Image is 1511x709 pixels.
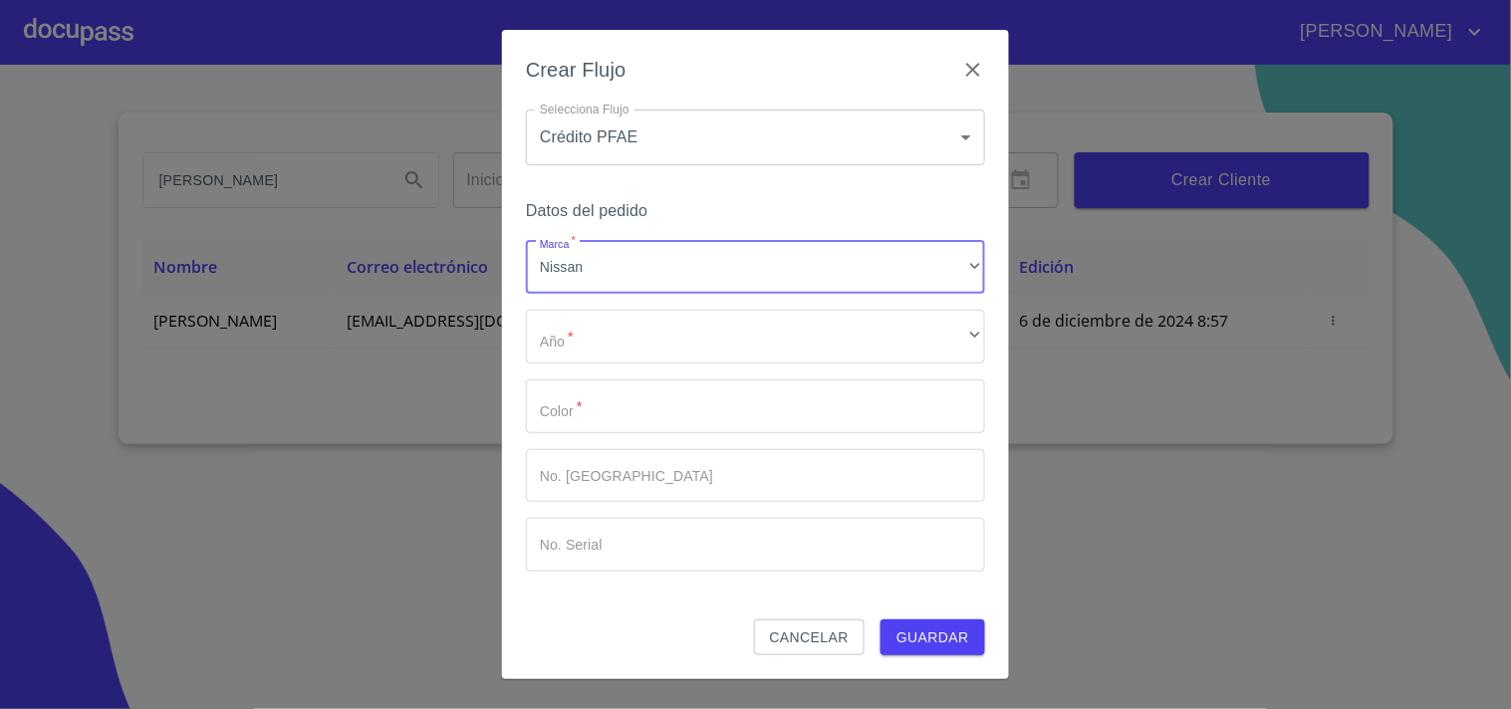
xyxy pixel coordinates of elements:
button: Cancelar [754,619,865,656]
div: Nissan [526,241,985,295]
h6: Crear Flujo [526,54,627,86]
span: Cancelar [770,625,849,650]
span: Guardar [896,625,969,650]
div: ​ [526,310,985,363]
h6: Datos del pedido [526,197,985,225]
div: Crédito PFAE [526,110,985,165]
button: Guardar [881,619,985,656]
